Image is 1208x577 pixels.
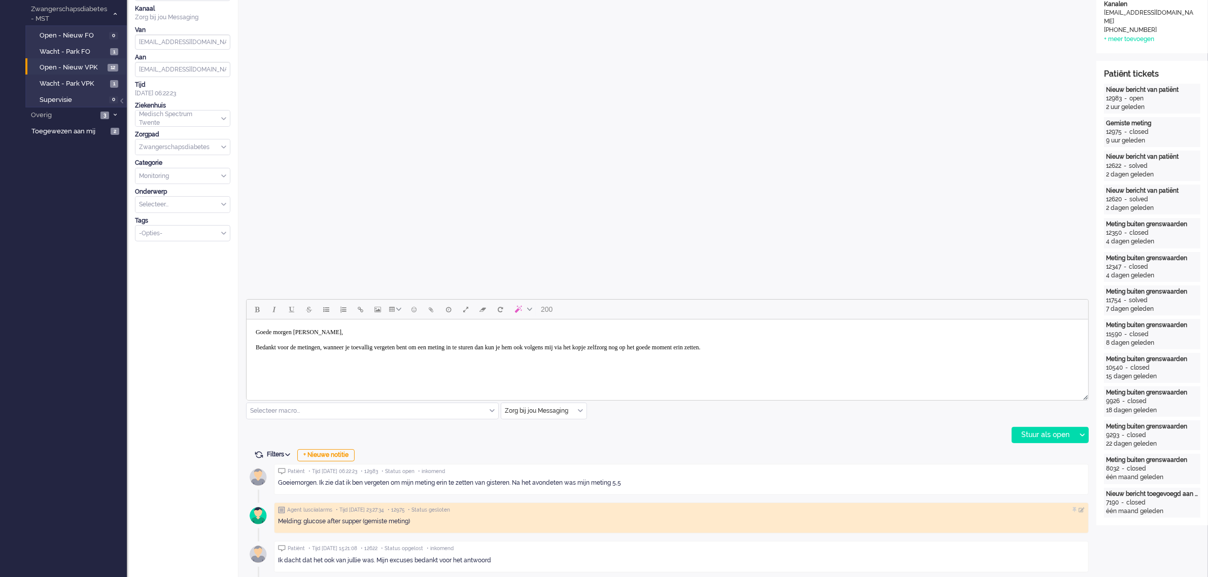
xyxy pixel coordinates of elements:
[1106,220,1198,229] div: Meting buiten grenswaarden
[100,112,109,119] span: 3
[1104,35,1154,44] div: + meer toevoegen
[1106,355,1198,364] div: Meting buiten grenswaarden
[1106,254,1198,263] div: Meting buiten grenswaarden
[1106,103,1198,112] div: 2 uur geleden
[1119,498,1126,507] div: -
[249,301,266,318] button: Bold
[1127,431,1146,440] div: closed
[288,545,305,552] span: Patiënt
[1129,195,1148,204] div: solved
[135,188,230,196] div: Onderwerp
[1121,296,1129,305] div: -
[278,479,1085,487] div: Goeiemorgen. Ik zie dat ik ben vergeten om mijn meting erin te zetten van gisteren. Na het avonde...
[29,61,126,73] a: Open - Nieuw VPK 12
[300,301,318,318] button: Strikethrough
[1106,498,1119,507] div: 7190
[40,47,108,57] span: Wacht - Park FO
[1106,271,1198,280] div: 4 dagen geleden
[110,80,118,88] span: 1
[288,468,305,475] span: Patiënt
[1119,431,1127,440] div: -
[352,301,369,318] button: Insert/edit link
[278,556,1085,565] div: Ik dacht dat het ook van jullie was. Mijn excuses bedankt voor het antwoord
[135,130,230,139] div: Zorgpad
[1106,86,1198,94] div: Nieuw bericht van patiënt
[1129,94,1144,103] div: open
[1106,321,1198,330] div: Meting buiten grenswaarden
[1106,119,1198,128] div: Gemiste meting
[1130,364,1150,372] div: closed
[1119,464,1127,473] div: -
[335,301,352,318] button: Numbered list
[1122,94,1129,103] div: -
[283,301,300,318] button: Underline
[135,217,230,225] div: Tags
[278,545,286,552] img: ic_chat_grey.svg
[247,319,1088,391] iframe: Rich Text Area
[1129,296,1148,305] div: solved
[1106,204,1198,212] div: 2 dagen geleden
[1129,330,1149,339] div: closed
[40,31,107,41] span: Open - Nieuw FO
[29,111,97,120] span: Overig
[135,81,230,89] div: Tijd
[536,301,557,318] button: 200
[427,545,454,552] span: • inkomend
[1106,456,1198,464] div: Meting buiten grenswaarden
[287,507,332,514] span: Agent lusciialarms
[1080,391,1088,400] div: Resize
[1106,440,1198,448] div: 22 dagen geleden
[1126,498,1146,507] div: closed
[31,127,108,136] span: Toegewezen aan mij
[1106,287,1198,296] div: Meting buiten grenswaarden
[387,301,405,318] button: Table
[1106,406,1198,415] div: 18 dagen geleden
[1121,263,1129,271] div: -
[1129,263,1148,271] div: closed
[336,507,384,514] span: • Tijd [DATE] 23:27:34
[492,301,509,318] button: Reset content
[1106,94,1122,103] div: 12983
[40,79,108,89] span: Wacht - Park VPK
[1106,330,1122,339] div: 11590
[1106,339,1198,347] div: 8 dagen geleden
[1122,229,1129,237] div: -
[1106,128,1122,136] div: 12975
[1106,397,1120,406] div: 9926
[423,301,440,318] button: Add attachment
[1106,153,1198,161] div: Nieuw bericht van patiënt
[1106,195,1122,204] div: 12620
[278,517,1085,526] div: Melding: glucose after supper (gemiste meting)
[1122,330,1129,339] div: -
[361,468,378,475] span: • 12983
[1106,162,1121,170] div: 12622
[388,507,404,514] span: • 12975
[109,96,118,104] span: 0
[1106,372,1198,381] div: 15 dagen geleden
[135,13,230,22] div: Zorg bij jou Messaging
[1106,263,1121,271] div: 12347
[1106,464,1119,473] div: 8032
[1106,490,1198,498] div: Nieuw bericht toegevoegd aan gesprek
[1106,388,1198,397] div: Meting buiten grenswaarden
[1106,305,1198,313] div: 7 dagen geleden
[29,29,126,41] a: Open - Nieuw FO 0
[440,301,457,318] button: Delay message
[308,468,357,475] span: • Tijd [DATE] 06:22:23
[1106,237,1198,246] div: 4 dagen geleden
[29,46,126,57] a: Wacht - Park FO 1
[1012,427,1076,443] div: Stuur als open
[108,64,118,71] span: 12
[1121,162,1129,170] div: -
[318,301,335,318] button: Bullet list
[418,468,445,475] span: • inkomend
[135,159,230,167] div: Categorie
[1106,422,1198,431] div: Meting buiten grenswaarden
[29,125,127,136] a: Toegewezen aan mij 2
[361,545,377,552] span: • 12622
[29,78,126,89] a: Wacht - Park VPK 1
[369,301,387,318] button: Insert/edit image
[1106,136,1198,145] div: 9 uur geleden
[1106,473,1198,482] div: één maand geleden
[29,5,108,23] span: Zwangerschapsdiabetes - MST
